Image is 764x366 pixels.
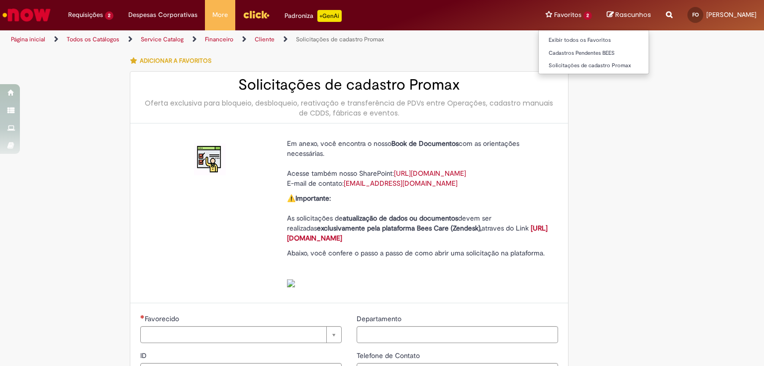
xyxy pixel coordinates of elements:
p: Em anexo, você encontra o nosso com as orientações necessárias. Acesse também nosso SharePoint: E... [287,138,551,188]
span: Despesas Corporativas [128,10,197,20]
h2: Solicitações de cadastro Promax [140,77,558,93]
a: Service Catalog [141,35,184,43]
span: Rascunhos [615,10,651,19]
a: Cadastros Pendentes BEES [539,48,649,59]
div: Oferta exclusiva para bloqueio, desbloqueio, reativação e transferência de PDVs entre Operações, ... [140,98,558,118]
input: Departamento [357,326,558,343]
a: [URL][DOMAIN_NAME] [287,224,548,243]
span: Departamento [357,314,403,323]
strong: atualização de dados ou documentos [343,214,458,223]
span: Adicionar a Favoritos [140,57,211,65]
ul: Favoritos [538,30,649,74]
a: Solicitações de cadastro Promax [539,60,649,71]
span: [PERSON_NAME] [706,10,757,19]
p: Abaixo, você confere o passo a passo de como abrir uma solicitação na plataforma. [287,248,551,288]
a: Todos os Catálogos [67,35,119,43]
span: 2 [583,11,592,20]
span: Favoritos [554,10,581,20]
img: sys_attachment.do [287,279,295,287]
strong: Book de Documentos [391,139,459,148]
span: More [212,10,228,20]
button: Adicionar a Favoritos [130,50,217,71]
a: Limpar campo Favorecido [140,326,342,343]
img: click_logo_yellow_360x200.png [243,7,270,22]
span: Necessários [140,315,145,319]
a: Página inicial [11,35,45,43]
strong: Importante: [295,194,331,203]
span: FO [692,11,699,18]
img: ServiceNow [1,5,52,25]
a: Financeiro [205,35,233,43]
a: Solicitações de cadastro Promax [296,35,384,43]
span: 2 [105,11,113,20]
a: Exibir todos os Favoritos [539,35,649,46]
ul: Trilhas de página [7,30,502,49]
a: Cliente [255,35,275,43]
span: Necessários - Favorecido [145,314,181,323]
p: +GenAi [317,10,342,22]
a: Rascunhos [607,10,651,20]
a: [EMAIL_ADDRESS][DOMAIN_NAME] [344,179,458,188]
a: [URL][DOMAIN_NAME] [394,169,466,178]
img: Solicitações de cadastro Promax [194,143,226,175]
strong: exclusivamente pela plataforma Bees Care (Zendesk), [317,224,481,233]
span: Requisições [68,10,103,20]
span: Telefone de Contato [357,351,422,360]
div: Padroniza [285,10,342,22]
span: ID [140,351,149,360]
p: ⚠️ As solicitações de devem ser realizadas atraves do Link [287,193,551,243]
